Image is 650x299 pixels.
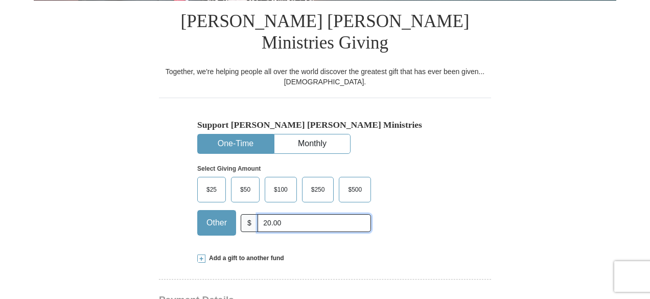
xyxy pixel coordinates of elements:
span: $250 [306,182,330,197]
span: $50 [235,182,256,197]
input: Other Amount [258,214,371,232]
div: Together, we're helping people all over the world discover the greatest gift that has ever been g... [159,66,491,87]
strong: Select Giving Amount [197,165,261,172]
span: $100 [269,182,293,197]
button: Monthly [274,134,350,153]
button: One-Time [198,134,273,153]
span: $500 [343,182,367,197]
h1: [PERSON_NAME] [PERSON_NAME] Ministries Giving [159,1,491,66]
span: $ [241,214,258,232]
span: Add a gift to another fund [205,254,284,263]
span: Other [201,215,232,231]
span: $25 [201,182,222,197]
h5: Support [PERSON_NAME] [PERSON_NAME] Ministries [197,120,453,130]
